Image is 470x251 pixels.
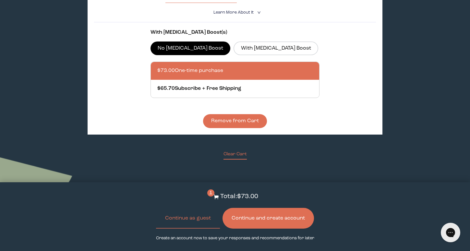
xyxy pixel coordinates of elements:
summary: Learn More About it < [213,9,257,16]
label: With [MEDICAL_DATA] Boost [234,42,318,55]
p: Create an account now to save your responses and recommendations for later [156,235,314,241]
span: Learn More About it [213,10,254,15]
p: Total: $73.00 [220,192,258,201]
label: No [MEDICAL_DATA] Boost [151,42,231,55]
span: 1 [207,189,214,197]
p: With [MEDICAL_DATA] Boost(s) [151,29,320,36]
button: Continue and create account [223,208,314,229]
iframe: Gorgias live chat messenger [438,221,464,245]
button: Remove from Cart [203,114,267,128]
i: < [255,11,261,14]
button: Continue as guest [156,208,220,229]
button: Clear Cart [223,151,247,160]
